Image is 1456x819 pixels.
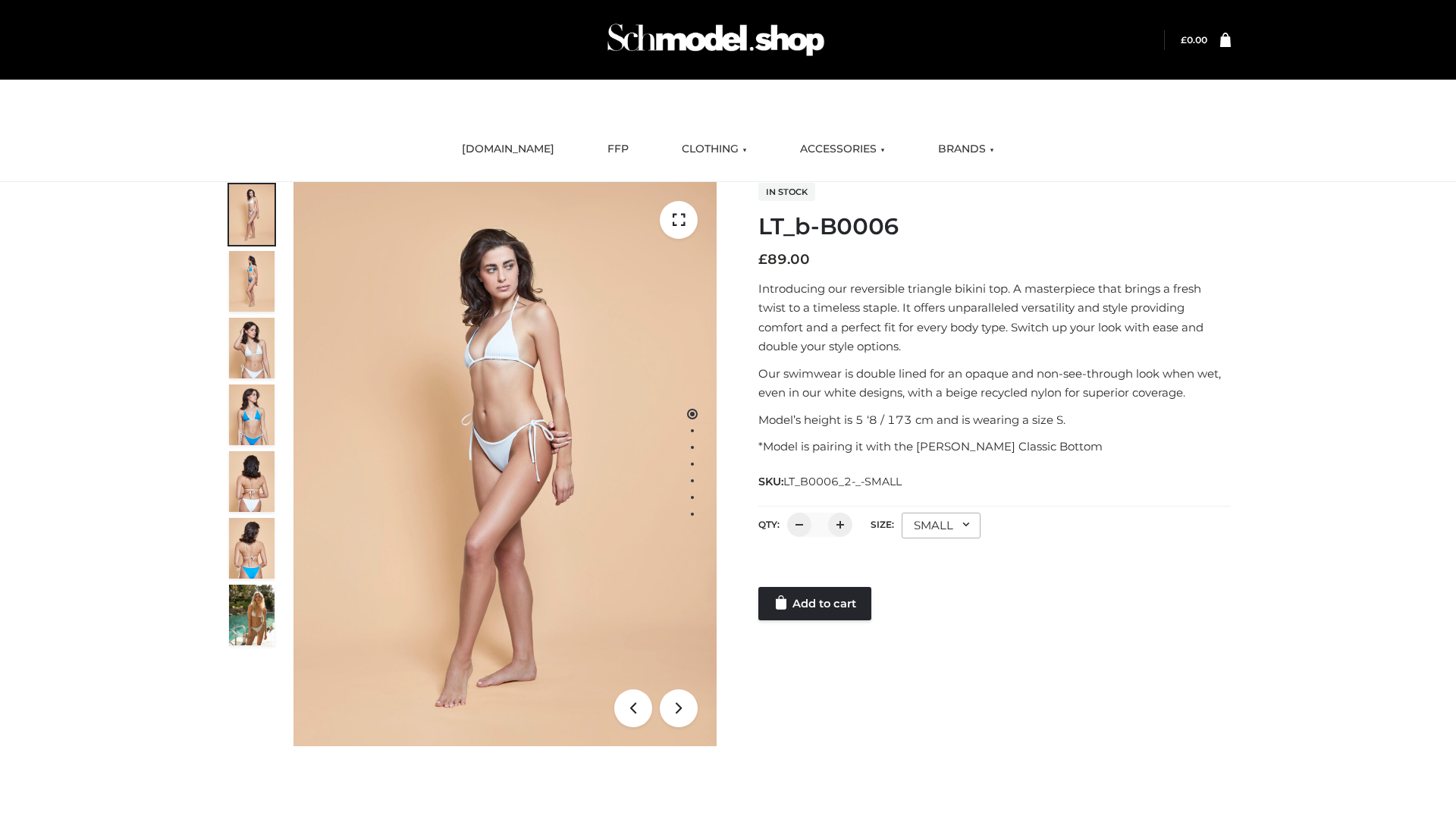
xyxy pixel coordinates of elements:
[758,251,810,268] bdi: 89.00
[758,519,780,530] label: QTY:
[229,384,275,445] img: ArielClassicBikiniTop_CloudNine_AzureSky_OW114ECO_4-scaled.jpg
[758,437,1231,457] p: *Model is pairing it with the [PERSON_NAME] Classic Bottom
[758,213,1231,240] h1: LT_b-B0006
[789,133,896,166] a: ACCESSORIES
[758,251,767,268] span: £
[229,585,275,645] img: Arieltop_CloudNine_AzureSky2.jpg
[602,10,830,70] img: Schmodel Admin 964
[229,184,275,245] img: ArielClassicBikiniTop_CloudNine_AzureSky_OW114ECO_1-scaled.jpg
[902,513,981,538] div: SMALL
[450,133,566,166] a: [DOMAIN_NAME]
[758,410,1231,430] p: Model’s height is 5 ‘8 / 173 cm and is wearing a size S.
[1181,34,1207,45] bdi: 0.00
[758,279,1231,356] p: Introducing our reversible triangle bikini top. A masterpiece that brings a fresh twist to a time...
[596,133,640,166] a: FFP
[229,518,275,579] img: ArielClassicBikiniTop_CloudNine_AzureSky_OW114ECO_8-scaled.jpg
[1181,34,1207,45] a: £0.00
[670,133,758,166] a: CLOTHING
[758,472,903,491] span: SKU:
[293,182,717,746] img: ArielClassicBikiniTop_CloudNine_AzureSky_OW114ECO_1
[783,475,902,488] span: LT_B0006_2-_-SMALL
[229,251,275,312] img: ArielClassicBikiniTop_CloudNine_AzureSky_OW114ECO_2-scaled.jpg
[871,519,894,530] label: Size:
[758,183,815,201] span: In stock
[229,451,275,512] img: ArielClassicBikiniTop_CloudNine_AzureSky_OW114ECO_7-scaled.jpg
[1181,34,1187,45] span: £
[758,364,1231,403] p: Our swimwear is double lined for an opaque and non-see-through look when wet, even in our white d...
[927,133,1006,166] a: BRANDS
[229,318,275,378] img: ArielClassicBikiniTop_CloudNine_AzureSky_OW114ECO_3-scaled.jpg
[758,587,871,620] a: Add to cart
